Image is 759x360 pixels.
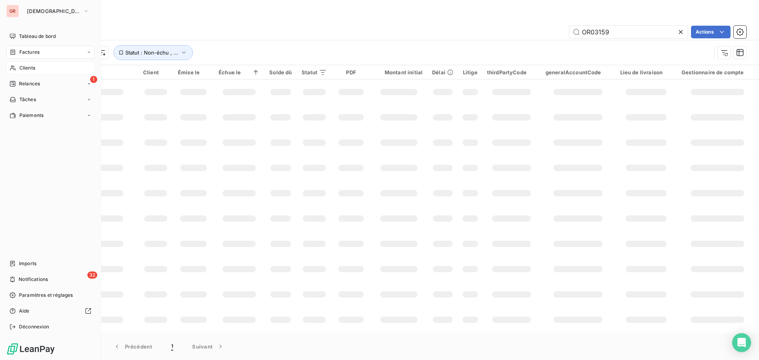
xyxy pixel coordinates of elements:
[432,69,453,75] div: Délai
[569,26,688,38] input: Rechercher
[732,333,751,352] div: Open Intercom Messenger
[336,69,365,75] div: PDF
[6,30,94,43] a: Tableau de bord
[6,46,94,58] a: Factures
[375,69,423,75] div: Montant initial
[113,45,193,60] button: Statut : Non-échu , ...
[6,257,94,270] a: Imports
[125,49,178,56] span: Statut : Non-échu , ...
[620,69,672,75] div: Lieu de livraison
[6,343,55,355] img: Logo LeanPay
[19,80,40,87] span: Relances
[162,338,183,355] button: 1
[104,338,162,355] button: Précédent
[19,307,30,315] span: Aide
[19,276,48,283] span: Notifications
[6,93,94,106] a: Tâches
[19,323,49,330] span: Déconnexion
[19,64,35,72] span: Clients
[6,289,94,302] a: Paramètres et réglages
[90,76,97,83] span: 1
[487,69,536,75] div: thirdPartyCode
[19,49,40,56] span: Factures
[6,77,94,90] a: 1Relances
[27,8,80,14] span: [DEMOGRAPHIC_DATA]
[6,305,94,317] a: Aide
[87,271,97,279] span: 32
[19,112,43,119] span: Paiements
[219,69,260,75] div: Échue le
[19,33,56,40] span: Tableau de bord
[6,109,94,122] a: Paiements
[682,69,753,75] div: Gestionnaire de compte
[302,69,327,75] div: Statut
[19,260,36,267] span: Imports
[6,5,19,17] div: GR
[19,96,36,103] span: Tâches
[691,26,731,38] button: Actions
[19,292,73,299] span: Paramètres et réglages
[546,69,611,75] div: generalAccountCode
[6,62,94,74] a: Clients
[269,69,292,75] div: Solde dû
[463,69,478,75] div: Litige
[171,343,173,351] span: 1
[183,338,234,355] button: Suivant
[143,69,168,75] div: Client
[178,69,209,75] div: Émise le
